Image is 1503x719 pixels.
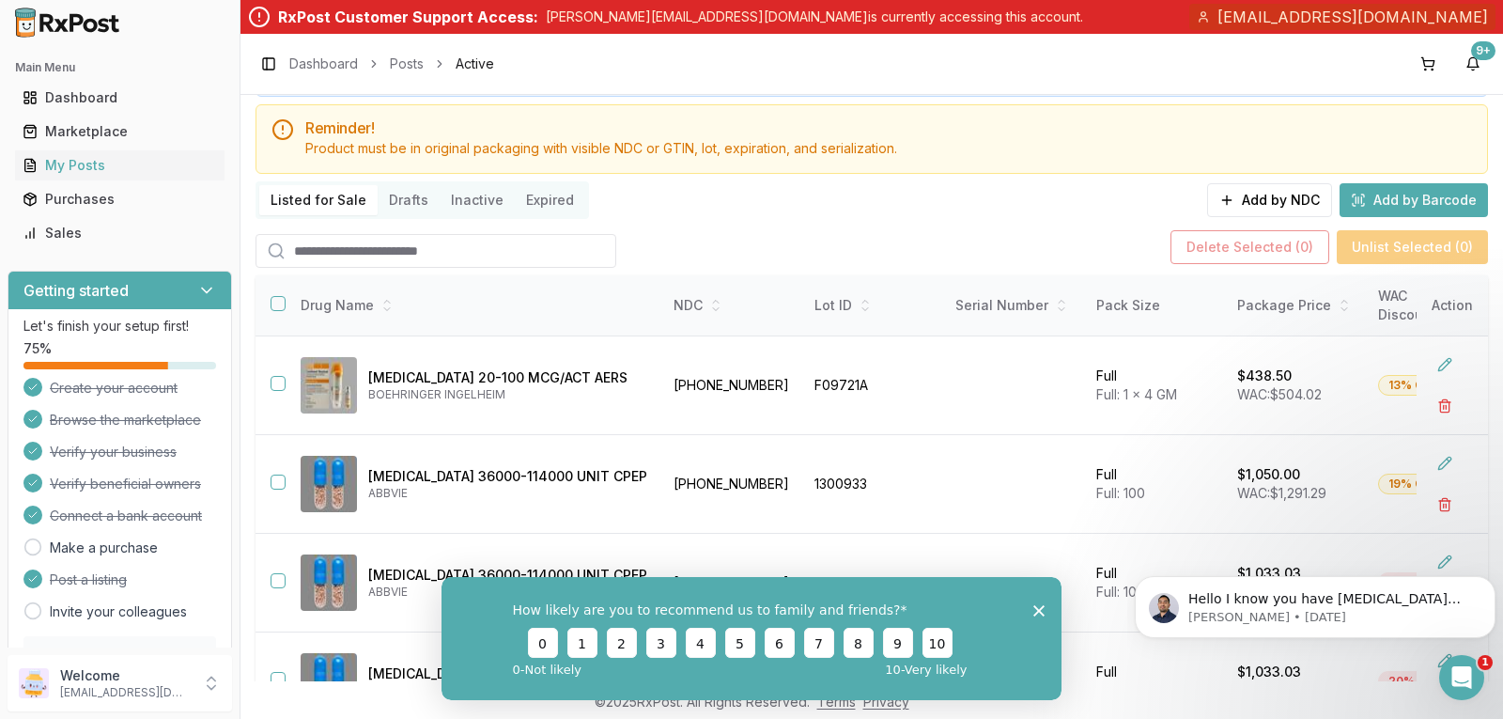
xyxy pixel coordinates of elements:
[814,296,933,315] div: Lot ID
[662,336,803,435] td: [PHONE_NUMBER]
[50,539,158,557] a: Make a purchase
[515,185,585,215] button: Expired
[803,435,944,534] td: 1300933
[1340,183,1488,217] button: Add by Barcode
[1237,663,1301,681] p: $1,033.03
[301,456,357,512] img: Creon 36000-114000 UNIT CPEP
[19,668,49,698] img: User avatar
[1378,375,1448,396] div: 13% OFF
[15,81,225,115] a: Dashboard
[662,435,803,534] td: [PHONE_NUMBER]
[15,216,225,250] a: Sales
[1417,275,1488,336] th: Action
[15,182,225,216] a: Purchases
[1237,296,1356,315] div: Package Price
[1458,49,1488,79] button: 9+
[289,55,494,73] nav: breadcrumb
[50,411,201,430] span: Browse the marketplace
[50,475,201,493] span: Verify beneficial owners
[390,55,424,73] a: Posts
[15,60,225,75] h2: Main Menu
[259,185,378,215] button: Listed for Sale
[1237,465,1300,484] p: $1,050.00
[1096,485,1145,501] span: Full: 100
[955,296,1074,315] div: Serial Number
[23,190,217,209] div: Purchases
[278,6,538,28] div: RxPost Customer Support Access:
[1439,655,1484,700] iframe: Intercom live chat
[1085,336,1226,435] td: Full
[8,184,232,214] button: Purchases
[23,339,52,358] span: 75 %
[1378,474,1448,494] div: 19% OFF
[1378,287,1455,324] div: WAC Discount
[1237,367,1292,385] p: $438.50
[368,664,647,683] p: [MEDICAL_DATA] 36000-114000 UNIT CPEP
[15,115,225,148] a: Marketplace
[305,139,1472,158] div: Product must be in original packaging with visible NDC or GTIN, lot, expiration, and serialization.
[1237,386,1322,402] span: WAC: $504.02
[368,566,647,585] p: [MEDICAL_DATA] 36000-114000 UNIT CPEP
[15,148,225,182] a: My Posts
[803,534,944,633] td: 1298662
[368,368,647,387] p: [MEDICAL_DATA] 20-100 MCG/ACT AERS
[368,387,647,402] p: BOEHRINGER INGELHEIM
[456,55,494,73] span: Active
[23,279,129,302] h3: Getting started
[301,357,357,414] img: Combivent Respimat 20-100 MCG/ACT AERS
[50,571,127,589] span: Post a listing
[546,8,1083,26] p: [PERSON_NAME][EMAIL_ADDRESS][DOMAIN_NAME] is currently accessing this account.
[1378,671,1450,692] div: 20% OFF
[8,117,232,147] button: Marketplace
[8,150,232,180] button: My Posts
[8,8,128,38] img: RxPost Logo
[301,296,647,315] div: Drug Name
[8,83,232,113] button: Dashboard
[23,156,217,175] div: My Posts
[1207,183,1332,217] button: Add by NDC
[1085,534,1226,633] td: Full
[1127,537,1503,668] iframe: Intercom notifications message
[305,120,1472,135] h5: Reminder!
[1085,275,1226,336] th: Pack Size
[50,602,187,621] a: Invite your colleagues
[368,585,647,600] p: ABBVIE
[1085,435,1226,534] td: Full
[23,88,217,107] div: Dashboard
[442,577,1061,700] iframe: Survey from RxPost
[301,555,357,611] img: Creon 36000-114000 UNIT CPEP
[60,666,191,685] p: Welcome
[1096,584,1145,600] span: Full: 100
[1428,446,1462,480] button: Edit
[301,653,357,710] img: Creon 36000-114000 UNIT CPEP
[378,185,440,215] button: Drafts
[803,336,944,435] td: F09721A
[60,685,191,700] p: [EMAIL_ADDRESS][DOMAIN_NAME]
[289,55,358,73] a: Dashboard
[23,122,217,141] div: Marketplace
[50,443,177,461] span: Verify your business
[1428,348,1462,382] button: Edit
[662,534,803,633] td: [PHONE_NUMBER]
[1217,6,1488,28] span: [EMAIL_ADDRESS][DOMAIN_NAME]
[440,185,515,215] button: Inactive
[817,694,856,710] a: Terms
